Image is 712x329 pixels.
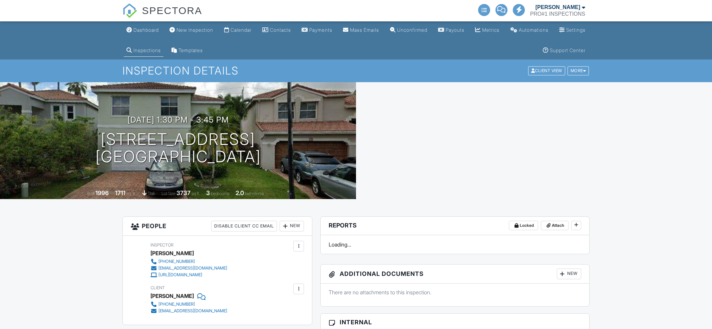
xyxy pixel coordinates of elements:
div: [PERSON_NAME] [150,291,194,301]
h1: Inspection Details [122,65,590,76]
span: sq. ft. [126,191,136,196]
div: Dashboard [133,27,159,33]
span: slab [148,191,155,196]
span: Client [150,285,165,290]
div: [PHONE_NUMBER] [158,259,195,264]
div: 2.0 [236,189,244,196]
div: New [280,221,304,231]
div: [PHONE_NUMBER] [158,302,195,307]
div: [EMAIL_ADDRESS][DOMAIN_NAME] [158,308,227,314]
span: Inspector [150,242,173,248]
a: Dashboard [124,24,161,36]
p: There are no attachments to this inspection. [329,289,581,296]
div: 1711 [115,189,125,196]
div: New Inspection [176,27,213,33]
div: Mass Emails [350,27,379,33]
span: Lot Size [161,191,175,196]
div: PRO#1 INSPECTIONS [530,11,585,17]
a: New Inspection [167,24,216,36]
div: 1996 [95,189,109,196]
a: Payouts [435,24,467,36]
div: Automations [519,27,549,33]
a: [EMAIL_ADDRESS][DOMAIN_NAME] [150,265,227,272]
a: Contacts [260,24,294,36]
a: Settings [557,24,588,36]
div: 3737 [176,189,191,196]
a: Unconfirmed [387,24,430,36]
div: Metrics [482,27,499,33]
div: Disable Client CC Email [211,221,277,231]
div: Settings [566,27,586,33]
a: Mass Emails [340,24,382,36]
a: Metrics [472,24,502,36]
span: bathrooms [245,191,264,196]
div: Contacts [270,27,291,33]
div: Calendar [231,27,252,33]
a: [PHONE_NUMBER] [150,258,227,265]
div: Client View [528,66,565,75]
div: Templates [179,47,203,53]
div: [PERSON_NAME] [150,248,194,258]
div: Support Center [550,47,586,53]
div: Unconfirmed [397,27,427,33]
div: New [557,269,581,279]
div: Payouts [446,27,464,33]
span: Built [87,191,94,196]
h3: [DATE] 1:30 pm - 3:45 pm [127,115,229,124]
div: More [568,66,589,75]
a: Support Center [540,44,588,57]
a: [PHONE_NUMBER] [150,301,227,308]
img: The Best Home Inspection Software - Spectora [122,3,137,18]
h1: [STREET_ADDRESS] [GEOGRAPHIC_DATA] [95,131,261,166]
a: [URL][DOMAIN_NAME] [150,272,227,278]
a: Calendar [222,24,254,36]
div: [URL][DOMAIN_NAME] [158,272,202,278]
a: Automations (Advanced) [508,24,551,36]
span: SPECTORA [142,3,202,17]
a: [EMAIL_ADDRESS][DOMAIN_NAME] [150,308,227,314]
h3: Additional Documents [321,265,589,284]
a: Client View [527,68,567,73]
div: 3 [206,189,210,196]
span: sq.ft. [192,191,200,196]
a: SPECTORA [122,10,202,22]
a: Payments [299,24,335,36]
span: bedrooms [211,191,229,196]
a: Templates [169,44,206,57]
a: Inspections [124,44,163,57]
h3: People [123,217,312,236]
div: Inspections [133,47,161,53]
div: [EMAIL_ADDRESS][DOMAIN_NAME] [158,266,227,271]
div: [PERSON_NAME] [536,4,580,11]
div: Payments [309,27,332,33]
